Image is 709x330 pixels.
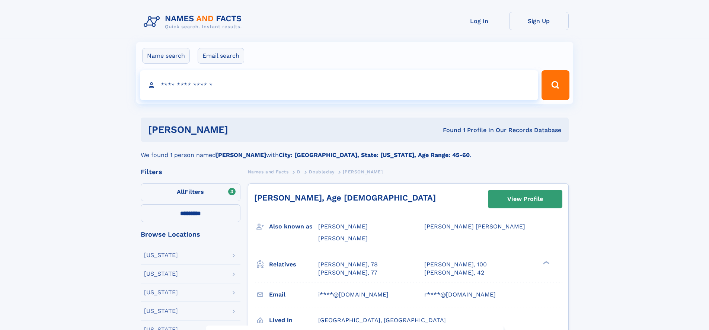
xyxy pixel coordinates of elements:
span: [PERSON_NAME] [318,223,368,230]
span: [PERSON_NAME] [PERSON_NAME] [424,223,525,230]
button: Search Button [542,70,569,100]
a: Names and Facts [248,167,289,176]
label: Name search [142,48,190,64]
div: Browse Locations [141,231,240,238]
span: All [177,188,185,195]
a: [PERSON_NAME], 100 [424,260,487,269]
div: [US_STATE] [144,308,178,314]
div: ❯ [541,260,550,265]
label: Filters [141,183,240,201]
h3: Lived in [269,314,318,327]
span: [GEOGRAPHIC_DATA], [GEOGRAPHIC_DATA] [318,317,446,324]
div: [US_STATE] [144,271,178,277]
a: [PERSON_NAME], Age [DEMOGRAPHIC_DATA] [254,193,436,202]
div: View Profile [507,190,543,208]
a: View Profile [488,190,562,208]
h3: Also known as [269,220,318,233]
div: We found 1 person named with . [141,142,569,160]
a: Doubleday [309,167,334,176]
a: Log In [450,12,509,30]
img: Logo Names and Facts [141,12,248,32]
h3: Relatives [269,258,318,271]
b: [PERSON_NAME] [216,151,266,158]
div: [US_STATE] [144,252,178,258]
div: Found 1 Profile In Our Records Database [335,126,561,134]
a: [PERSON_NAME], 78 [318,260,378,269]
b: City: [GEOGRAPHIC_DATA], State: [US_STATE], Age Range: 45-60 [279,151,470,158]
div: [US_STATE] [144,289,178,295]
span: D [297,169,301,174]
span: Doubleday [309,169,334,174]
input: search input [140,70,539,100]
h1: [PERSON_NAME] [148,125,336,134]
div: Filters [141,169,240,175]
span: [PERSON_NAME] [343,169,383,174]
a: [PERSON_NAME], 77 [318,269,377,277]
h3: Email [269,288,318,301]
span: [PERSON_NAME] [318,235,368,242]
a: [PERSON_NAME], 42 [424,269,484,277]
a: D [297,167,301,176]
a: Sign Up [509,12,569,30]
label: Email search [198,48,244,64]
